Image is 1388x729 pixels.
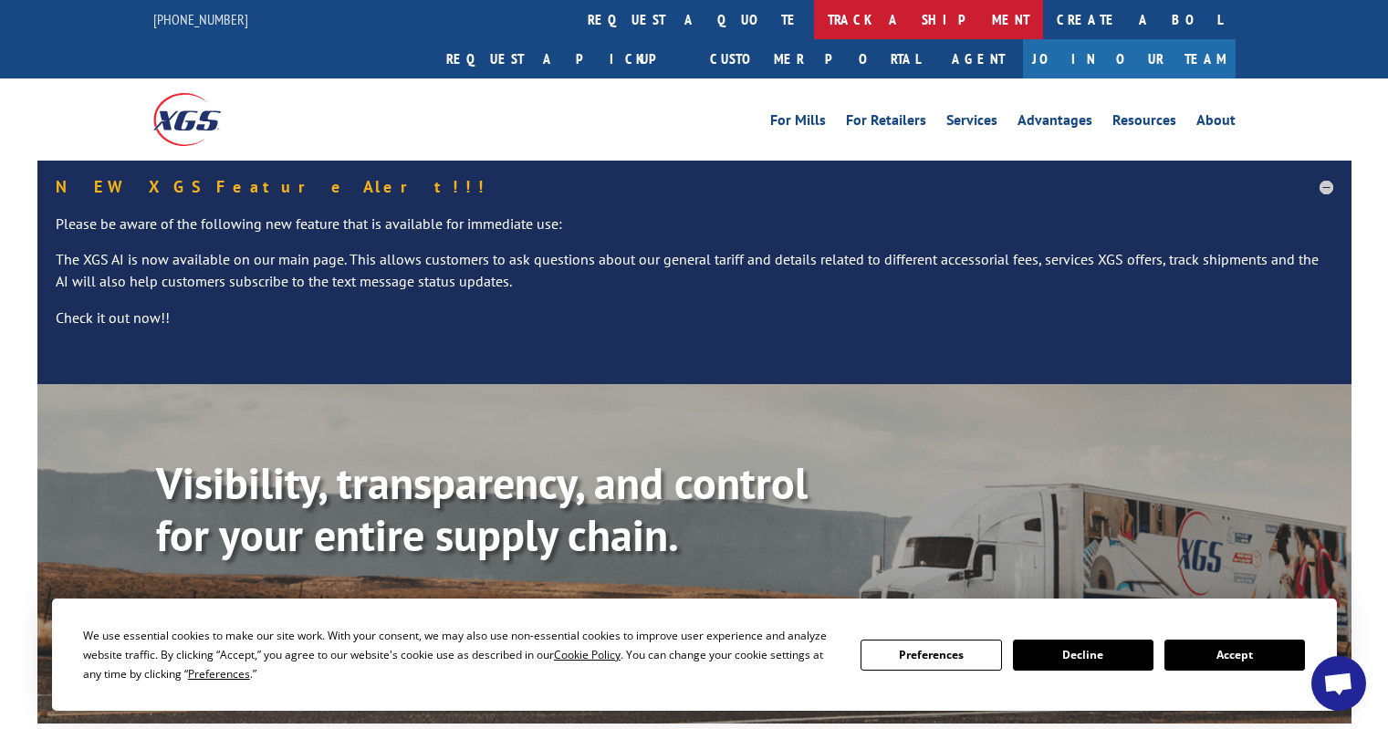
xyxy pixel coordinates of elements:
[188,666,250,682] span: Preferences
[1023,39,1236,78] a: Join Our Team
[934,39,1023,78] a: Agent
[1112,113,1176,133] a: Resources
[946,113,997,133] a: Services
[861,640,1001,671] button: Preferences
[770,113,826,133] a: For Mills
[1311,656,1366,711] a: Open chat
[846,113,926,133] a: For Retailers
[156,454,808,564] b: Visibility, transparency, and control for your entire supply chain.
[433,39,696,78] a: Request a pickup
[1164,640,1305,671] button: Accept
[1018,113,1092,133] a: Advantages
[56,179,1333,195] h5: NEW XGS Feature Alert!!!
[56,249,1333,307] p: The XGS AI is now available on our main page. This allows customers to ask questions about our ge...
[56,213,1333,250] p: Please be aware of the following new feature that is available for immediate use:
[153,10,248,28] a: [PHONE_NUMBER]
[83,626,839,683] div: We use essential cookies to make our site work. With your consent, we may also use non-essential ...
[56,307,1333,344] p: Check it out now!!
[554,647,621,662] span: Cookie Policy
[1013,640,1153,671] button: Decline
[1196,113,1236,133] a: About
[52,599,1337,711] div: Cookie Consent Prompt
[696,39,934,78] a: Customer Portal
